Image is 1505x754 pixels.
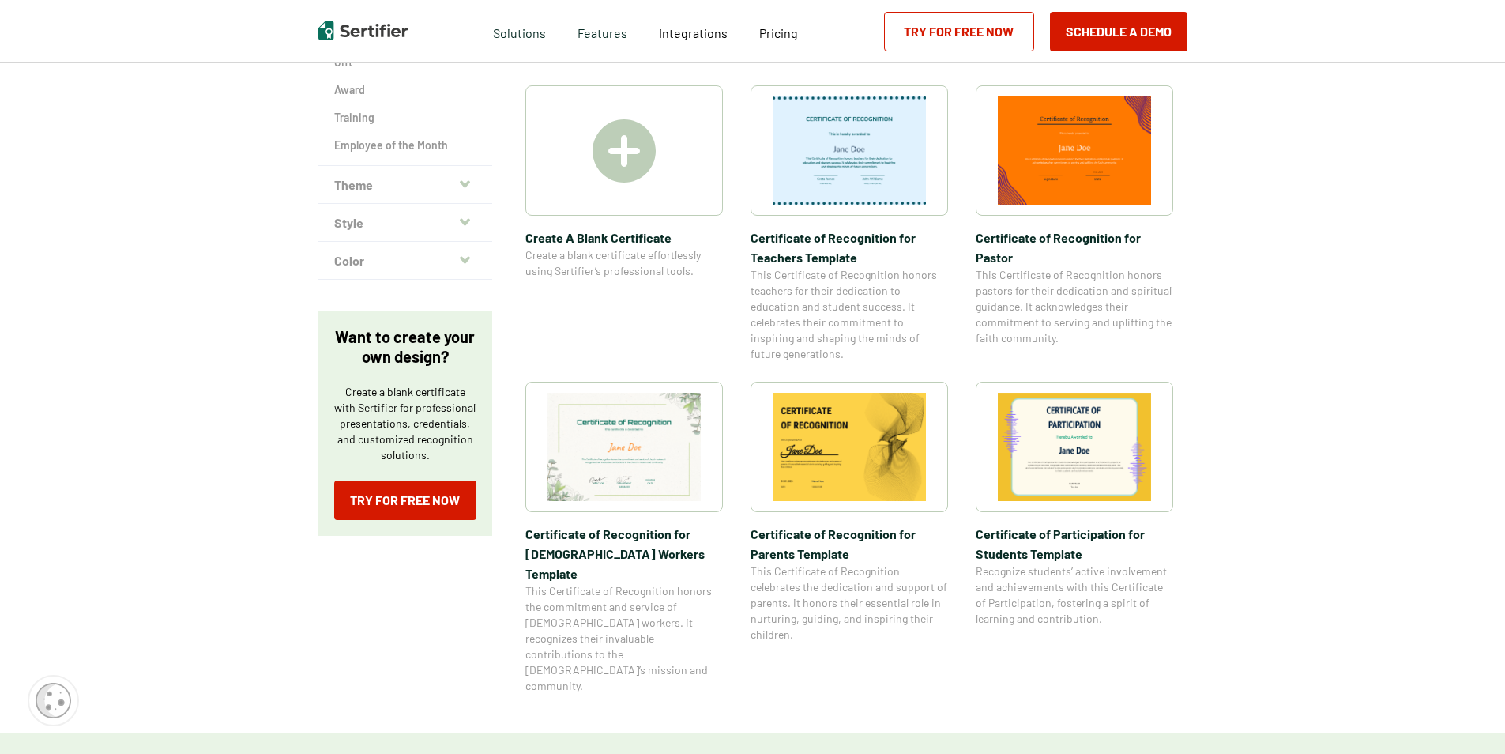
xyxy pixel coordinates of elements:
[659,25,728,40] span: Integrations
[751,85,948,362] a: Certificate of Recognition for Teachers TemplateCertificate of Recognition for Teachers TemplateT...
[998,393,1151,501] img: Certificate of Participation for Students​ Template
[773,96,926,205] img: Certificate of Recognition for Teachers Template
[525,583,723,694] span: This Certificate of Recognition honors the commitment and service of [DEMOGRAPHIC_DATA] workers. ...
[884,12,1034,51] a: Try for Free Now
[334,110,476,126] a: Training
[334,327,476,367] p: Want to create your own design?
[525,382,723,694] a: Certificate of Recognition for Church Workers TemplateCertificate of Recognition for [DEMOGRAPHIC...
[759,21,798,41] a: Pricing
[751,564,948,643] span: This Certificate of Recognition celebrates the dedication and support of parents. It honors their...
[976,85,1173,362] a: Certificate of Recognition for PastorCertificate of Recognition for PastorThis Certificate of Rec...
[751,267,948,362] span: This Certificate of Recognition honors teachers for their dedication to education and student suc...
[976,382,1173,694] a: Certificate of Participation for Students​ TemplateCertificate of Participation for Students​ Tem...
[334,384,476,463] p: Create a blank certificate with Sertifier for professional presentations, credentials, and custom...
[773,393,926,501] img: Certificate of Recognition for Parents Template
[318,204,492,242] button: Style
[493,21,546,41] span: Solutions
[998,96,1151,205] img: Certificate of Recognition for Pastor
[318,242,492,280] button: Color
[334,82,476,98] a: Award
[547,393,701,501] img: Certificate of Recognition for Church Workers Template
[318,166,492,204] button: Theme
[525,247,723,279] span: Create a blank certificate effortlessly using Sertifier’s professional tools.
[525,228,723,247] span: Create A Blank Certificate
[751,382,948,694] a: Certificate of Recognition for Parents TemplateCertificate of Recognition for Parents TemplateThi...
[318,21,408,40] img: Sertifier | Digital Credentialing Platform
[334,481,476,520] a: Try for Free Now
[976,524,1173,564] span: Certificate of Participation for Students​ Template
[36,683,71,718] img: Cookie Popup Icon
[976,564,1173,627] span: Recognize students’ active involvement and achievements with this Certificate of Participation, f...
[1050,12,1187,51] button: Schedule a Demo
[976,228,1173,267] span: Certificate of Recognition for Pastor
[1426,678,1505,754] iframe: Chat Widget
[525,524,723,583] span: Certificate of Recognition for [DEMOGRAPHIC_DATA] Workers Template
[976,267,1173,346] span: This Certificate of Recognition honors pastors for their dedication and spiritual guidance. It ac...
[751,524,948,564] span: Certificate of Recognition for Parents Template
[751,228,948,267] span: Certificate of Recognition for Teachers Template
[659,21,728,41] a: Integrations
[578,21,627,41] span: Features
[593,119,656,183] img: Create A Blank Certificate
[759,25,798,40] span: Pricing
[334,138,476,153] a: Employee of the Month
